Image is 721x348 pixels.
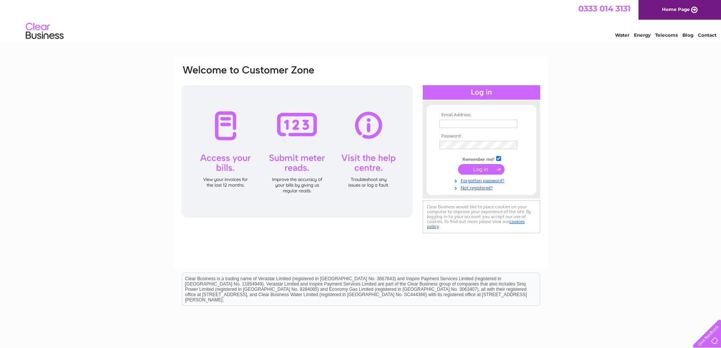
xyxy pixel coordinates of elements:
td: Remember me? [438,155,525,162]
img: logo.png [25,20,64,43]
a: Forgotten password? [439,176,525,184]
a: Contact [698,32,716,38]
div: Clear Business would like to place cookies on your computer to improve your experience of the sit... [423,200,540,233]
a: cookies policy [427,219,525,229]
a: 0333 014 3131 [578,4,631,13]
a: Telecoms [655,32,678,38]
a: Water [615,32,629,38]
a: Energy [634,32,651,38]
th: Email Address: [438,112,525,118]
div: Clear Business is a trading name of Verastar Limited (registered in [GEOGRAPHIC_DATA] No. 3667643... [182,4,540,37]
th: Password: [438,134,525,139]
input: Submit [458,164,505,175]
a: Blog [682,32,693,38]
a: Not registered? [439,184,525,191]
